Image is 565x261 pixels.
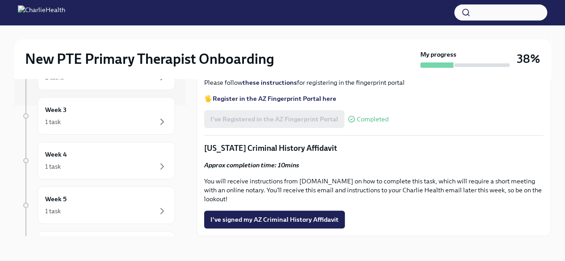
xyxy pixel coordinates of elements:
[517,51,540,67] h3: 38%
[45,149,67,159] h6: Week 4
[204,94,543,103] p: 🖐️
[45,194,67,204] h6: Week 5
[204,211,345,228] button: I've signed my AZ Criminal History Affidavit
[243,79,297,87] a: these instructions
[45,162,61,171] div: 1 task
[210,215,339,224] span: I've signed my AZ Criminal History Affidavit
[45,207,61,215] div: 1 task
[204,161,299,169] strong: Approx completion time: 10mins
[18,5,65,20] img: CharlieHealth
[420,50,456,59] strong: My progress
[204,177,543,203] p: You will receive instructions from [DOMAIN_NAME] on how to complete this task, which will require...
[213,95,336,103] a: Register in the AZ Fingerprint Portal here
[45,105,67,115] h6: Week 3
[357,116,389,123] span: Completed
[204,143,543,153] p: [US_STATE] Criminal History Affidavit
[204,78,543,87] p: Please follow for registering in the fingerprint portal
[45,117,61,126] div: 1 task
[25,50,274,68] h2: New PTE Primary Therapist Onboarding
[21,186,175,224] a: Week 51 task
[21,142,175,179] a: Week 41 task
[21,97,175,135] a: Week 31 task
